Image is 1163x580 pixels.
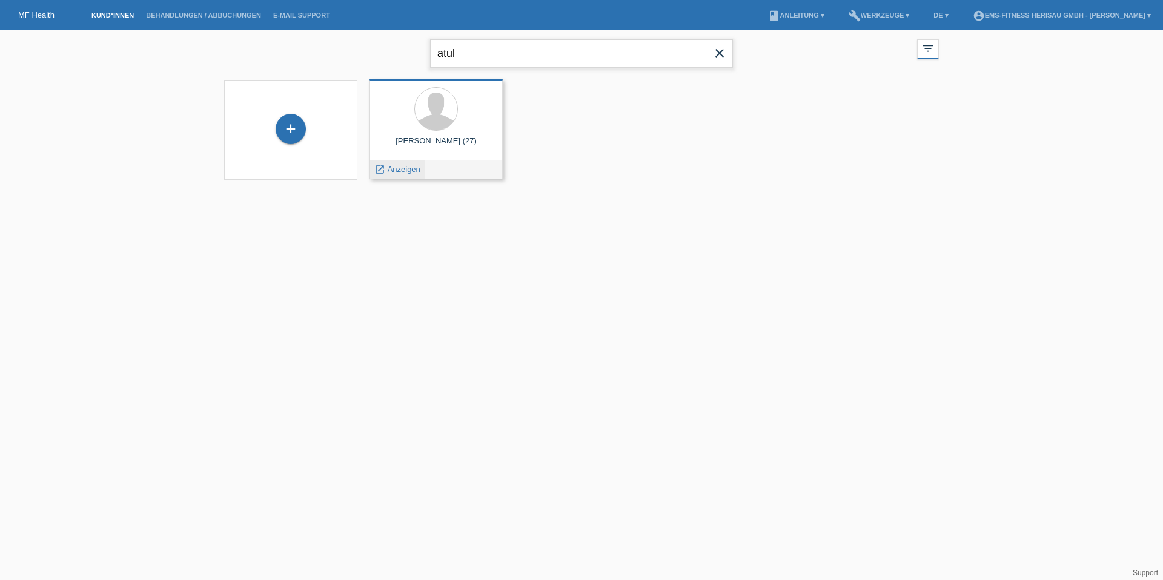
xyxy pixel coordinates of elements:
[768,10,780,22] i: book
[276,119,305,139] div: Kund*in hinzufügen
[374,165,420,174] a: launch Anzeigen
[712,46,727,61] i: close
[374,164,385,175] i: launch
[379,136,493,156] div: [PERSON_NAME] (27)
[967,12,1157,19] a: account_circleEMS-Fitness Herisau GmbH - [PERSON_NAME] ▾
[927,12,954,19] a: DE ▾
[843,12,916,19] a: buildWerkzeuge ▾
[85,12,140,19] a: Kund*innen
[762,12,830,19] a: bookAnleitung ▾
[388,165,420,174] span: Anzeigen
[140,12,267,19] a: Behandlungen / Abbuchungen
[18,10,55,19] a: MF Health
[267,12,336,19] a: E-Mail Support
[921,42,935,55] i: filter_list
[973,10,985,22] i: account_circle
[1133,568,1158,577] a: Support
[430,39,733,68] input: Suche...
[849,10,861,22] i: build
